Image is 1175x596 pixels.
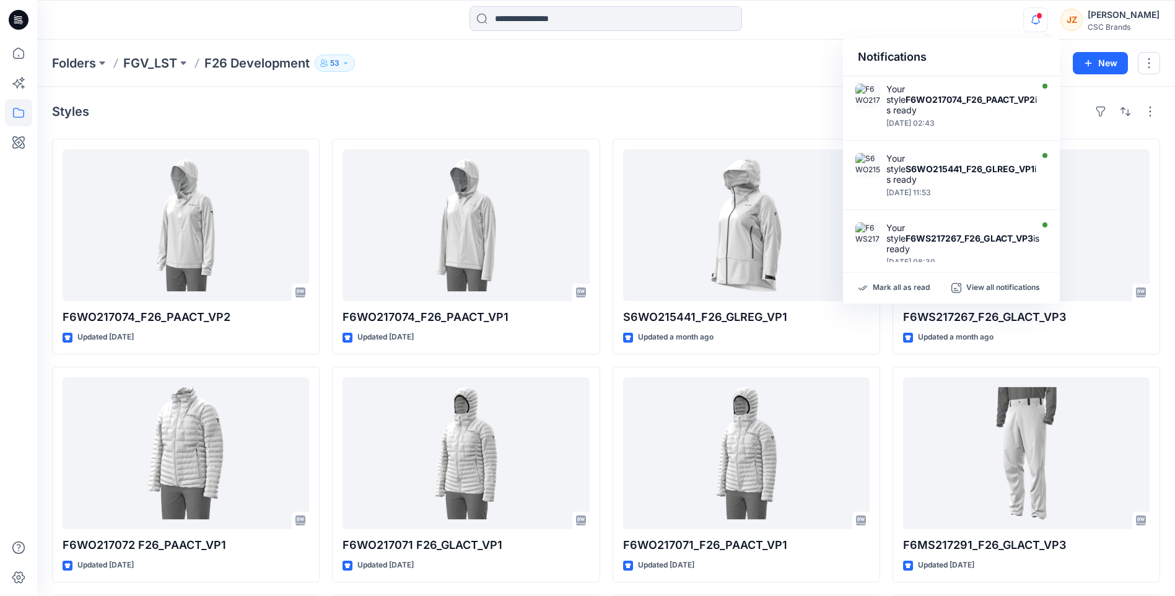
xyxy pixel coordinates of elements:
[903,537,1150,554] p: F6MS217291_F26_GLACT_VP3
[52,104,89,119] h4: Styles
[918,559,974,572] p: Updated [DATE]
[906,233,1033,243] strong: F6WS217267_F26_GLACT_VP3
[918,331,994,344] p: Updated a month ago
[357,559,414,572] p: Updated [DATE]
[855,84,880,108] img: F6WO217074_F26_PAACT_VP2
[966,283,1040,294] p: View all notifications
[855,153,880,178] img: S6WO215441_F26_GLREG_VP1
[886,188,1040,197] div: Monday, September 01, 2025 11:53
[343,309,589,326] p: F6WO217074_F26_PAACT_VP1
[1088,7,1160,22] div: [PERSON_NAME]
[63,537,309,554] p: F6WO217072 F26_PAACT_VP1
[906,94,1035,105] strong: F6WO217074_F26_PAACT_VP2
[855,222,880,247] img: F6WS217267_F26_GLACT_VP3
[843,38,1060,76] div: Notifications
[315,55,355,72] button: 53
[623,377,870,529] a: F6WO217071_F26_PAACT_VP1
[204,55,310,72] p: F26 Development
[886,153,1040,185] div: Your style is ready
[886,119,1040,128] div: Wednesday, September 17, 2025 02:43
[52,55,96,72] a: Folders
[1073,52,1128,74] button: New
[63,377,309,529] a: F6WO217072 F26_PAACT_VP1
[906,164,1034,174] strong: S6WO215441_F26_GLREG_VP1
[638,559,694,572] p: Updated [DATE]
[903,377,1150,529] a: F6MS217291_F26_GLACT_VP3
[357,331,414,344] p: Updated [DATE]
[873,283,930,294] p: Mark all as read
[903,309,1150,326] p: F6WS217267_F26_GLACT_VP3
[1060,9,1083,31] div: JZ
[63,149,309,301] a: F6WO217074_F26_PAACT_VP2
[623,537,870,554] p: F6WO217071_F26_PAACT_VP1
[638,331,714,344] p: Updated a month ago
[343,149,589,301] a: F6WO217074_F26_PAACT_VP1
[77,559,134,572] p: Updated [DATE]
[886,258,1039,266] div: Monday, August 25, 2025 08:30
[623,309,870,326] p: S6WO215441_F26_GLREG_VP1
[886,222,1039,254] div: Your style is ready
[330,56,339,70] p: 53
[343,377,589,529] a: F6WO217071 F26_GLACT_VP1
[1088,22,1160,32] div: CSC Brands
[123,55,177,72] a: FGV_LST
[63,309,309,326] p: F6WO217074_F26_PAACT_VP2
[77,331,134,344] p: Updated [DATE]
[886,84,1040,115] div: Your style is ready
[623,149,870,301] a: S6WO215441_F26_GLREG_VP1
[343,537,589,554] p: F6WO217071 F26_GLACT_VP1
